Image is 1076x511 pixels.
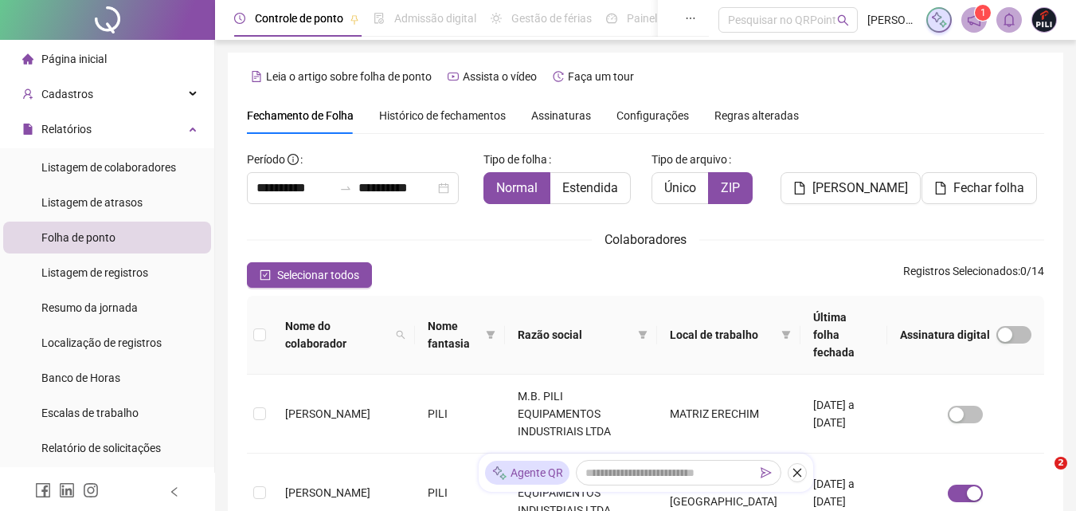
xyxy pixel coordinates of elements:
[41,371,120,384] span: Banco de Horas
[670,326,775,344] span: Local de trabalho
[41,301,138,314] span: Resumo da jornada
[394,12,476,25] span: Admissão digital
[83,482,99,498] span: instagram
[792,467,803,478] span: close
[22,88,33,100] span: user-add
[22,124,33,135] span: file
[491,13,502,24] span: sun
[59,482,75,498] span: linkedin
[793,182,806,195] span: file
[491,465,507,482] img: sparkle-icon.fc2bf0ac1784a2077858766a79e2daf3.svg
[553,71,564,82] span: history
[415,375,505,454] td: PILI
[41,336,162,349] span: Localização de registros
[496,180,538,195] span: Normal
[511,12,592,25] span: Gestão de férias
[651,151,727,168] span: Tipo de arquivo
[900,326,990,344] span: Assinatura digital
[41,161,176,174] span: Listagem de colaboradores
[35,482,51,498] span: facebook
[635,323,651,347] span: filter
[483,314,499,356] span: filter
[657,375,800,454] td: MATRIZ ERECHIM
[975,5,991,21] sup: 1
[930,11,948,29] img: sparkle-icon.fc2bf0ac1784a2077858766a79e2daf3.svg
[41,88,93,100] span: Cadastros
[339,182,352,195] span: to
[627,12,689,25] span: Painel do DP
[781,330,791,340] span: filter
[867,11,917,29] span: [PERSON_NAME]
[1054,457,1067,470] span: 2
[721,180,740,195] span: ZIP
[638,330,648,340] span: filter
[486,330,495,340] span: filter
[463,70,537,83] span: Assista o vídeo
[903,265,1018,277] span: Registros Selecionados
[350,14,359,24] span: pushpin
[781,172,921,204] button: [PERSON_NAME]
[921,172,1037,204] button: Fechar folha
[568,70,634,83] span: Faça um tour
[837,14,849,26] span: search
[255,12,343,25] span: Controle de ponto
[812,179,908,198] span: [PERSON_NAME]
[266,70,432,83] span: Leia o artigo sobre folha de ponto
[285,486,370,499] span: [PERSON_NAME]
[664,180,696,195] span: Único
[41,231,115,244] span: Folha de ponto
[761,467,772,478] span: send
[285,317,389,352] span: Nome do colaborador
[505,375,657,454] td: M.B. PILI EQUIPAMENTOS INDUSTRIAIS LTDA
[41,196,143,209] span: Listagem de atrasos
[685,13,696,24] span: ellipsis
[396,330,405,340] span: search
[379,109,506,122] span: Histórico de fechamentos
[605,232,687,247] span: Colaboradores
[260,269,271,281] span: check-square
[251,71,262,82] span: file-text
[169,486,180,497] span: left
[41,407,139,419] span: Escalas de trabalho
[41,123,92,136] span: Relatórios
[339,182,352,195] span: swap-right
[393,314,409,356] span: search
[22,53,33,65] span: home
[980,7,986,18] span: 1
[234,13,245,24] span: clock-circle
[1032,8,1056,32] img: 57922
[285,407,370,420] span: [PERSON_NAME]
[277,266,359,284] span: Selecionar todos
[800,296,887,375] th: Última folha fechada
[41,266,148,279] span: Listagem de registros
[288,154,299,165] span: info-circle
[714,110,799,121] span: Regras alteradas
[531,110,591,121] span: Assinaturas
[967,13,981,27] span: notification
[800,375,887,454] td: [DATE] a [DATE]
[1022,457,1060,495] iframe: Intercom live chat
[934,182,947,195] span: file
[562,180,618,195] span: Estendida
[483,151,547,168] span: Tipo de folha
[41,442,161,454] span: Relatório de solicitações
[778,323,794,347] span: filter
[374,13,385,24] span: file-done
[448,71,459,82] span: youtube
[247,109,354,122] span: Fechamento de Folha
[428,317,479,352] span: Nome fantasia
[41,53,107,65] span: Página inicial
[247,262,372,288] button: Selecionar todos
[247,153,285,166] span: Período
[903,262,1044,288] span: : 0 / 14
[606,13,617,24] span: dashboard
[1002,13,1016,27] span: bell
[616,110,689,121] span: Configurações
[953,179,1024,198] span: Fechar folha
[518,326,632,344] span: Razão social
[485,461,569,485] div: Agente QR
